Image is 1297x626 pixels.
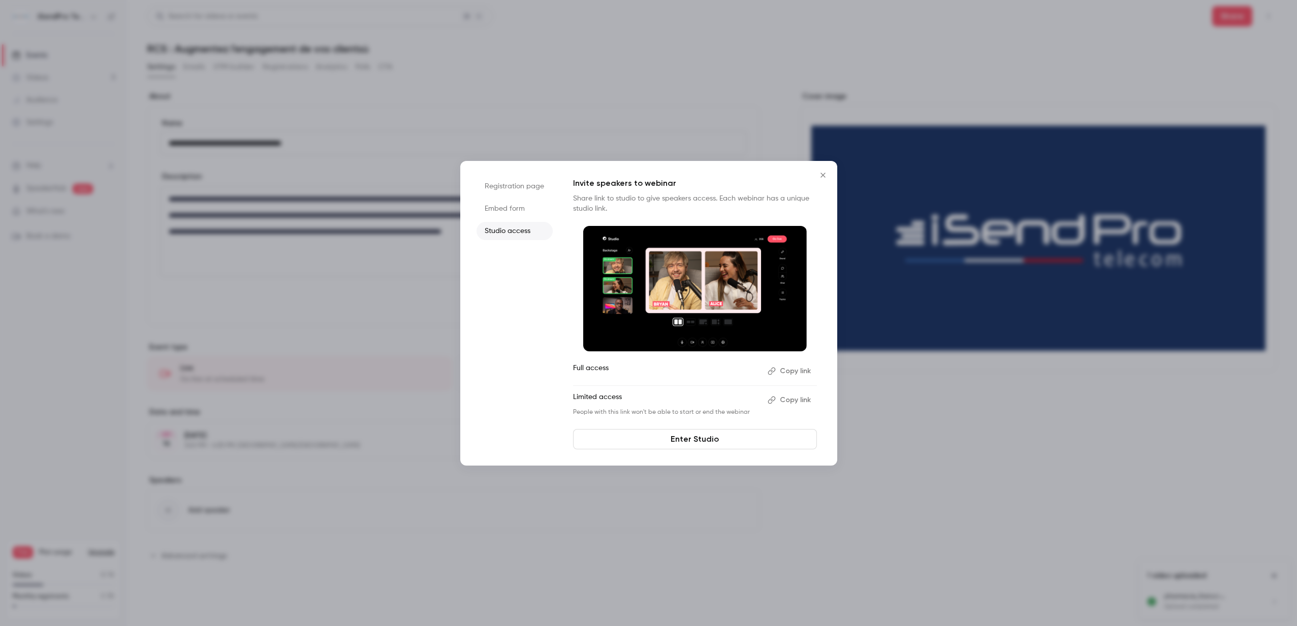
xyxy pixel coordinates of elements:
[573,193,817,214] p: Share link to studio to give speakers access. Each webinar has a unique studio link.
[813,165,833,185] button: Close
[573,429,817,449] a: Enter Studio
[764,363,817,379] button: Copy link
[477,177,553,195] li: Registration page
[764,392,817,408] button: Copy link
[573,363,760,379] p: Full access
[573,177,817,189] p: Invite speakers to webinar
[573,408,760,416] p: People with this link won't be able to start or end the webinar
[477,222,553,240] li: Studio access
[573,392,760,408] p: Limited access
[477,200,553,218] li: Embed form
[583,226,807,352] img: Invite speakers to webinar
